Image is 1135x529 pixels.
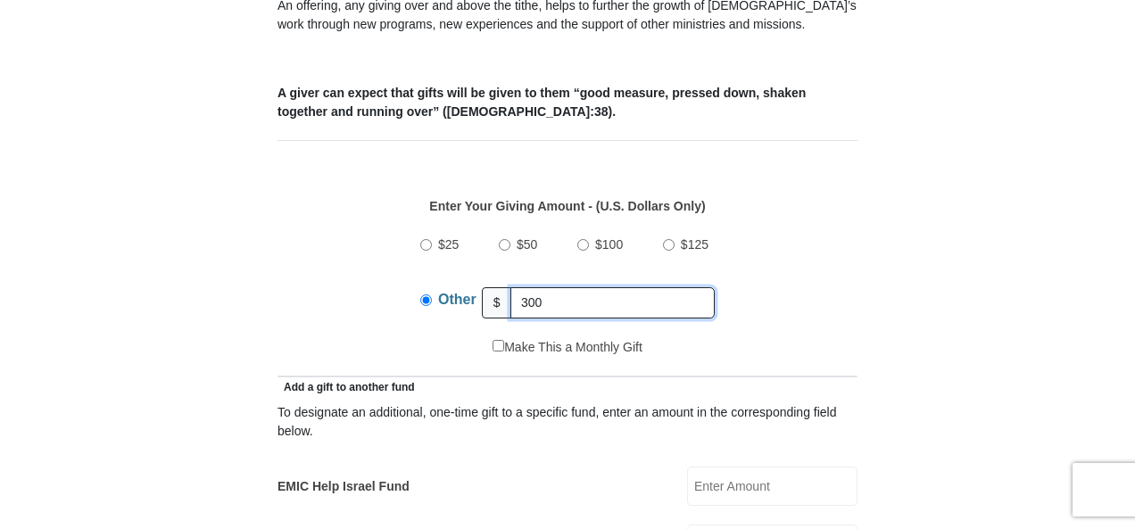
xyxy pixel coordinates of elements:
span: $125 [681,237,708,252]
span: $25 [438,237,459,252]
span: Other [438,292,476,307]
label: EMIC Help Israel Fund [278,477,410,496]
strong: Enter Your Giving Amount - (U.S. Dollars Only) [429,199,705,213]
input: Other Amount [510,287,715,318]
span: $50 [517,237,537,252]
span: $100 [595,237,623,252]
input: Make This a Monthly Gift [493,340,504,351]
b: A giver can expect that gifts will be given to them “good measure, pressed down, shaken together ... [278,86,806,119]
input: Enter Amount [687,467,857,506]
div: To designate an additional, one-time gift to a specific fund, enter an amount in the correspondin... [278,403,857,441]
span: $ [482,287,512,318]
label: Make This a Monthly Gift [493,338,642,357]
span: Add a gift to another fund [278,381,415,393]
